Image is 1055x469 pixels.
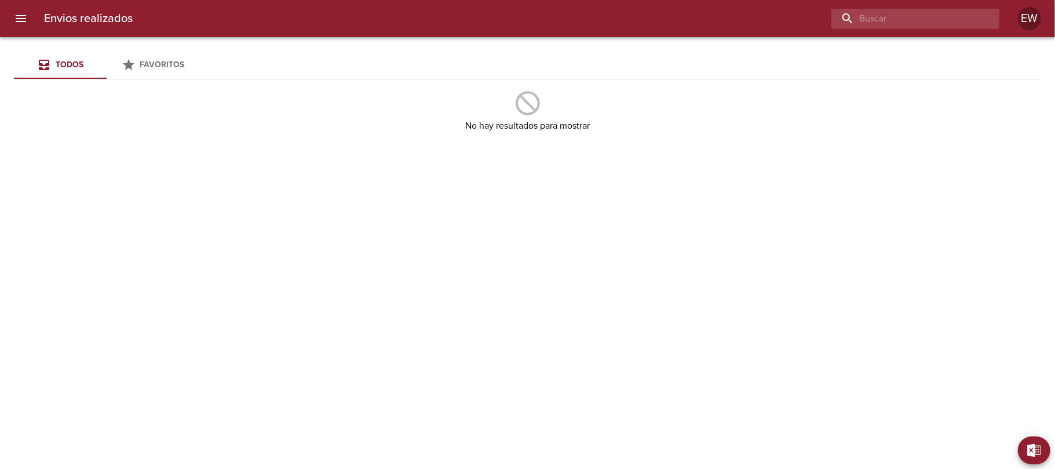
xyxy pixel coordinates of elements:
[14,51,199,79] div: Tabs Envios
[465,118,590,134] h6: No hay resultados para mostrar
[1018,7,1041,30] div: EW
[1018,437,1050,464] button: Exportar Excel
[56,60,83,70] span: Todos
[831,9,980,29] input: buscar
[44,9,133,28] h6: Envios realizados
[140,60,185,70] span: Favoritos
[7,5,35,32] button: menu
